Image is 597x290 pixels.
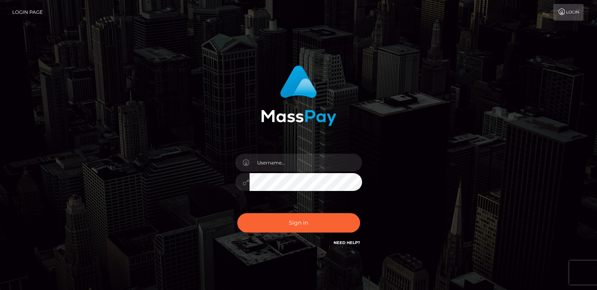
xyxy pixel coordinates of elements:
a: Login Page [12,4,43,21]
button: Sign in [237,213,360,233]
img: MassPay Login [261,65,336,126]
input: Username... [250,154,362,172]
a: Login [553,4,584,21]
a: Need Help? [334,240,360,245]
